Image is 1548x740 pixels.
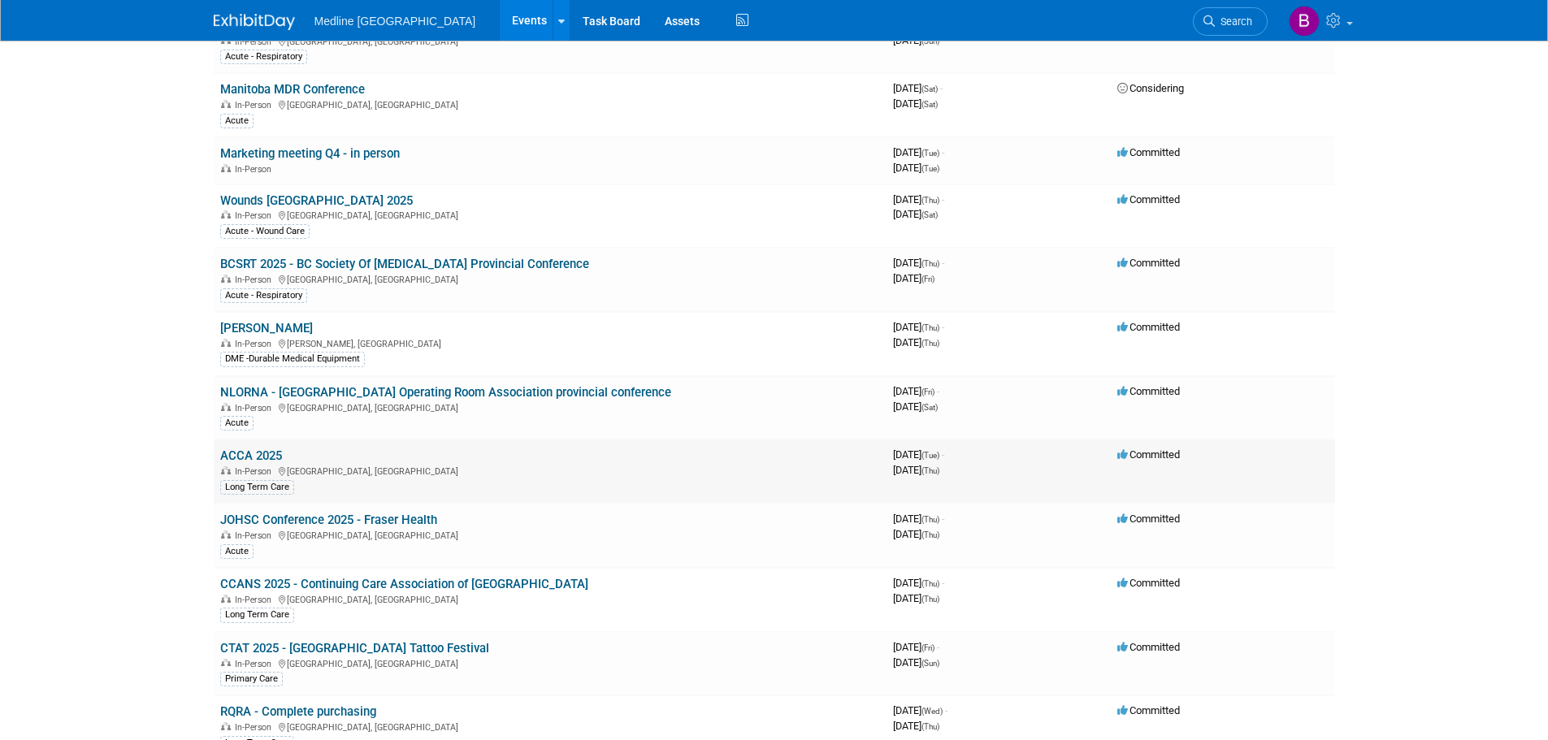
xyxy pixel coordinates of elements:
[893,208,938,220] span: [DATE]
[921,275,934,283] span: (Fri)
[921,259,939,268] span: (Thu)
[893,513,944,525] span: [DATE]
[1117,513,1180,525] span: Committed
[921,643,934,652] span: (Fri)
[937,385,939,397] span: -
[1193,7,1268,36] a: Search
[921,100,938,109] span: (Sat)
[220,416,254,431] div: Acute
[893,336,939,348] span: [DATE]
[235,37,276,47] span: In-Person
[220,257,589,271] a: BCSRT 2025 - BC Society Of [MEDICAL_DATA] Provincial Conference
[942,448,944,461] span: -
[235,530,276,541] span: In-Person
[921,37,939,45] span: (Sun)
[921,466,939,475] span: (Thu)
[220,577,588,591] a: CCANS 2025 - Continuing Care Association of [GEOGRAPHIC_DATA]
[1117,385,1180,397] span: Committed
[220,288,307,303] div: Acute - Respiratory
[921,149,939,158] span: (Tue)
[893,656,939,669] span: [DATE]
[921,403,938,412] span: (Sat)
[235,339,276,349] span: In-Person
[221,466,231,474] img: In-Person Event
[220,480,294,495] div: Long Term Care
[221,530,231,539] img: In-Person Event
[921,579,939,588] span: (Thu)
[921,387,934,396] span: (Fri)
[921,659,939,668] span: (Sun)
[1117,704,1180,716] span: Committed
[1117,577,1180,589] span: Committed
[220,544,254,559] div: Acute
[220,400,880,413] div: [GEOGRAPHIC_DATA], [GEOGRAPHIC_DATA]
[921,84,938,93] span: (Sat)
[220,720,880,733] div: [GEOGRAPHIC_DATA], [GEOGRAPHIC_DATA]
[1117,321,1180,333] span: Committed
[221,100,231,108] img: In-Person Event
[921,196,939,205] span: (Thu)
[220,656,880,669] div: [GEOGRAPHIC_DATA], [GEOGRAPHIC_DATA]
[235,164,276,175] span: In-Person
[235,659,276,669] span: In-Person
[921,164,939,173] span: (Tue)
[893,193,944,206] span: [DATE]
[235,466,276,477] span: In-Person
[893,448,944,461] span: [DATE]
[893,641,939,653] span: [DATE]
[921,722,939,731] span: (Thu)
[942,513,944,525] span: -
[1117,257,1180,269] span: Committed
[220,336,880,349] div: [PERSON_NAME], [GEOGRAPHIC_DATA]
[893,528,939,540] span: [DATE]
[221,595,231,603] img: In-Person Event
[220,385,671,400] a: NLORNA - [GEOGRAPHIC_DATA] Operating Room Association provincial conference
[893,400,938,413] span: [DATE]
[235,403,276,413] span: In-Person
[893,577,944,589] span: [DATE]
[235,210,276,221] span: In-Person
[942,257,944,269] span: -
[220,50,307,64] div: Acute - Respiratory
[220,464,880,477] div: [GEOGRAPHIC_DATA], [GEOGRAPHIC_DATA]
[893,82,943,94] span: [DATE]
[893,146,944,158] span: [DATE]
[921,210,938,219] span: (Sat)
[221,210,231,219] img: In-Person Event
[220,193,413,208] a: Wounds [GEOGRAPHIC_DATA] 2025
[893,34,939,46] span: [DATE]
[1117,193,1180,206] span: Committed
[220,352,365,366] div: DME -Durable Medical Equipment
[220,82,365,97] a: Manitoba MDR Conference
[214,14,295,30] img: ExhibitDay
[220,592,880,605] div: [GEOGRAPHIC_DATA], [GEOGRAPHIC_DATA]
[942,193,944,206] span: -
[220,97,880,110] div: [GEOGRAPHIC_DATA], [GEOGRAPHIC_DATA]
[220,672,283,686] div: Primary Care
[220,224,310,239] div: Acute - Wound Care
[221,659,231,667] img: In-Person Event
[921,451,939,460] span: (Tue)
[1117,146,1180,158] span: Committed
[235,100,276,110] span: In-Person
[1117,641,1180,653] span: Committed
[235,275,276,285] span: In-Person
[221,722,231,730] img: In-Person Event
[1117,448,1180,461] span: Committed
[893,592,939,604] span: [DATE]
[893,162,939,174] span: [DATE]
[220,641,489,656] a: CTAT 2025 - [GEOGRAPHIC_DATA] Tattoo Festival
[921,515,939,524] span: (Thu)
[1117,82,1184,94] span: Considering
[942,321,944,333] span: -
[220,208,880,221] div: [GEOGRAPHIC_DATA], [GEOGRAPHIC_DATA]
[220,513,437,527] a: JOHSC Conference 2025 - Fraser Health
[235,722,276,733] span: In-Person
[221,164,231,172] img: In-Person Event
[893,272,934,284] span: [DATE]
[220,114,254,128] div: Acute
[220,528,880,541] div: [GEOGRAPHIC_DATA], [GEOGRAPHIC_DATA]
[235,595,276,605] span: In-Person
[893,385,939,397] span: [DATE]
[220,321,313,335] a: [PERSON_NAME]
